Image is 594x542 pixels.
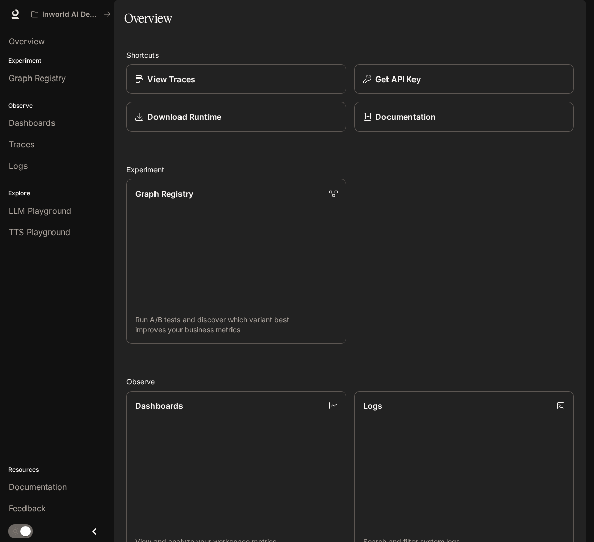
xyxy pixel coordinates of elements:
p: Download Runtime [147,111,221,123]
a: Download Runtime [126,102,346,132]
a: Documentation [354,102,574,132]
p: Documentation [375,111,436,123]
button: All workspaces [27,4,115,24]
p: Get API Key [375,73,421,85]
p: Dashboards [135,400,183,412]
p: Logs [363,400,382,412]
h2: Experiment [126,164,574,175]
h2: Shortcuts [126,49,574,60]
a: View Traces [126,64,346,94]
p: Run A/B tests and discover which variant best improves your business metrics [135,315,338,335]
h2: Observe [126,376,574,387]
a: Graph RegistryRun A/B tests and discover which variant best improves your business metrics [126,179,346,344]
p: Graph Registry [135,188,193,200]
h1: Overview [124,8,172,29]
p: Inworld AI Demos [42,10,99,19]
button: Get API Key [354,64,574,94]
p: View Traces [147,73,195,85]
